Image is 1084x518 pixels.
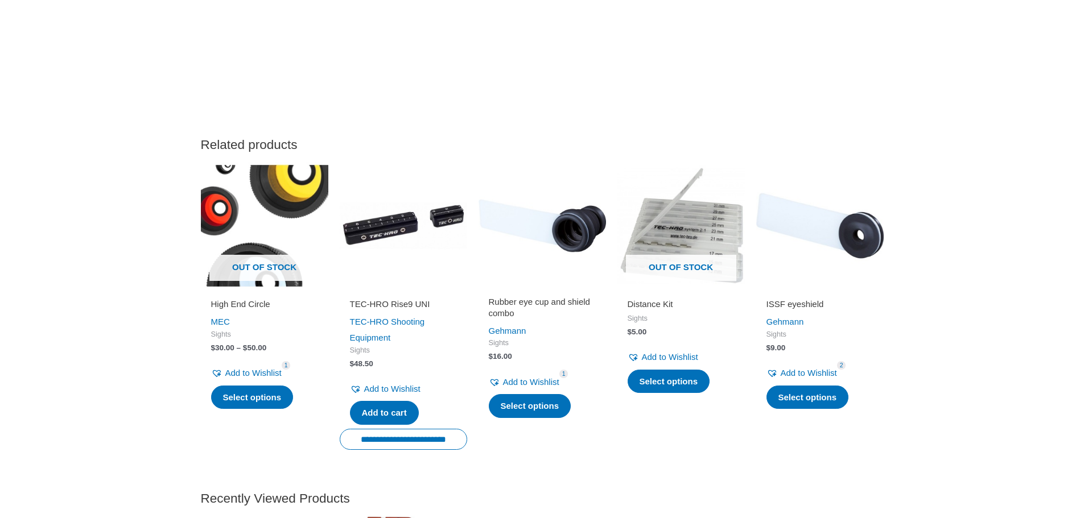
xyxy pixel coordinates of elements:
img: ISSF eyeshield [756,162,884,289]
a: Add to Wishlist [766,365,837,381]
img: TEC-HRO Rise9 UNI [340,162,467,289]
span: Out of stock [626,255,736,281]
a: TEC-HRO Shooting Equipment [350,317,425,342]
a: Out of stock [617,162,745,289]
img: High End Circle [201,162,328,289]
a: Select options for “ISSF eyeshield” [766,386,849,409]
span: $ [489,352,493,360]
span: Out of stock [209,255,320,281]
bdi: 16.00 [489,352,512,360]
a: MEC [211,317,230,326]
a: Gehmann [766,317,804,326]
a: Select options for “High End Circle” [211,386,294,409]
span: Sights [628,314,735,324]
a: Gehmann [489,326,526,335]
span: $ [243,343,248,352]
bdi: 50.00 [243,343,266,352]
span: $ [350,359,355,368]
span: 1 [559,370,568,378]
h2: Rubber eye cup and shield combo [489,296,596,318]
span: Add to Wishlist [225,368,282,378]
a: High End Circle [211,299,318,314]
h2: ISSF eyeshield [766,299,873,310]
img: Distance Kit [617,162,745,289]
a: TEC-HRO Rise9 UNI [350,299,457,314]
span: Sights [211,330,318,339]
a: Add to Wishlist [350,381,421,397]
h2: Distance Kit [628,299,735,310]
span: Add to Wishlist [642,352,698,362]
span: Add to Wishlist [781,368,837,378]
a: Add to cart: “TEC-HRO Rise9 UNI” [350,401,419,425]
h2: TEC-HRO Rise9 UNI [350,299,457,310]
span: $ [766,343,771,352]
a: Add to Wishlist [628,349,698,365]
span: 2 [837,361,846,370]
span: Add to Wishlist [364,384,421,393]
span: Sights [350,346,457,355]
a: Add to Wishlist [489,374,559,390]
span: 1 [282,361,291,370]
span: Sights [489,338,596,348]
bdi: 9.00 [766,343,786,352]
a: Add to Wishlist [211,365,282,381]
bdi: 30.00 [211,343,234,352]
a: Distance Kit [628,299,735,314]
span: $ [628,328,632,336]
span: – [237,343,241,352]
a: Select options for “Rubber eye cup and shield combo” [489,394,571,418]
a: ISSF eyeshield [766,299,873,314]
h2: High End Circle [211,299,318,310]
img: eye cup and shield combo [479,162,606,289]
a: Rubber eye cup and shield combo [489,296,596,323]
span: $ [211,343,216,352]
bdi: 48.50 [350,359,373,368]
span: Add to Wishlist [503,377,559,387]
h2: Related products [201,136,884,153]
a: Out of stock [201,162,328,289]
h2: Recently Viewed Products [201,490,884,507]
span: Sights [766,330,873,339]
bdi: 5.00 [628,328,647,336]
a: Select options for “Distance Kit” [628,370,710,393]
